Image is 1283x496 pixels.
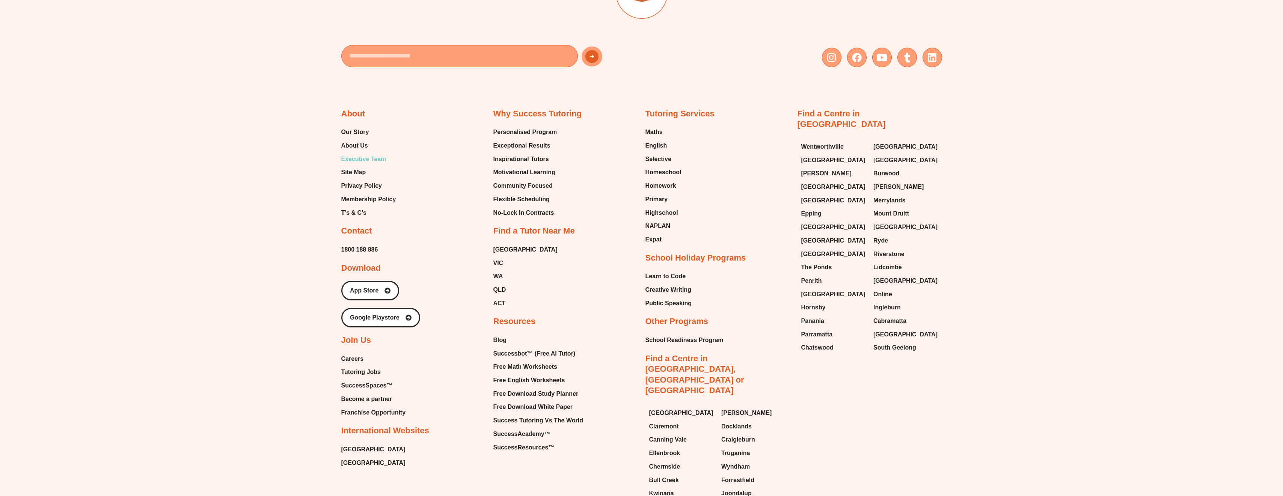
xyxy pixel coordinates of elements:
h2: Join Us [341,335,371,346]
span: [GEOGRAPHIC_DATA] [801,249,865,260]
span: Flexible Scheduling [493,194,550,205]
span: App Store [350,288,378,294]
span: Craigieburn [721,434,755,445]
a: Wentworthville [801,141,866,152]
span: Successbot™ (Free AI Tutor) [493,348,576,359]
a: No-Lock In Contracts [493,207,557,219]
span: Inspirational Tutors [493,154,549,165]
a: Chatswood [801,342,866,353]
a: Tutoring Jobs [341,366,406,378]
span: Primary [645,194,668,205]
span: Free Download Study Planner [493,388,579,400]
h2: School Holiday Programs [645,253,746,264]
a: Site Map [341,167,396,178]
a: Become a partner [341,393,406,405]
a: Docklands [721,421,786,432]
a: VIC [493,258,558,269]
span: Wentworthville [801,141,844,152]
a: Mount Druitt [873,208,938,219]
span: Docklands [721,421,752,432]
span: Personalised Program [493,127,557,138]
span: South Geelong [873,342,916,353]
a: Online [873,289,938,300]
a: [GEOGRAPHIC_DATA] [801,155,866,166]
span: Hornsby [801,302,826,313]
span: The Ponds [801,262,832,273]
span: Homework [645,180,676,191]
span: Epping [801,208,822,219]
a: [GEOGRAPHIC_DATA] [801,289,866,300]
a: Cabramatta [873,315,938,327]
a: [GEOGRAPHIC_DATA] [873,155,938,166]
a: [GEOGRAPHIC_DATA] [801,235,866,246]
a: NAPLAN [645,220,681,232]
a: Membership Policy [341,194,396,205]
span: Chermside [649,461,680,472]
h2: Other Programs [645,316,709,327]
span: [GEOGRAPHIC_DATA] [801,195,865,206]
a: Free English Worksheets [493,375,583,386]
h2: Contact [341,226,372,237]
span: Homeschool [645,167,681,178]
a: Epping [801,208,866,219]
a: Chermside [649,461,714,472]
a: Burwood [873,168,938,179]
a: [GEOGRAPHIC_DATA] [873,329,938,340]
h2: Resources [493,316,536,327]
span: Executive Team [341,154,386,165]
a: 1800 188 886 [341,244,378,255]
span: Free Math Worksheets [493,361,557,372]
a: Creative Writing [645,284,692,295]
span: WA [493,271,503,282]
a: [GEOGRAPHIC_DATA] [341,457,406,469]
a: Inspirational Tutors [493,154,557,165]
span: Learn to Code [645,271,686,282]
span: [GEOGRAPHIC_DATA] [493,244,558,255]
a: SuccessSpaces™ [341,380,406,391]
a: ACT [493,298,558,309]
a: Homework [645,180,681,191]
a: Forrestfield [721,475,786,486]
a: South Geelong [873,342,938,353]
a: Franchise Opportunity [341,407,406,418]
span: Selective [645,154,671,165]
a: [PERSON_NAME] [721,407,786,419]
a: Wyndham [721,461,786,472]
span: Chatswood [801,342,834,353]
span: Ellenbrook [649,448,680,459]
iframe: Chat Widget [1154,411,1283,496]
a: [GEOGRAPHIC_DATA] [873,141,938,152]
span: VIC [493,258,504,269]
a: [GEOGRAPHIC_DATA] [801,181,866,193]
span: Motivational Learning [493,167,555,178]
a: Community Focused [493,180,557,191]
span: No-Lock In Contracts [493,207,554,219]
a: School Readiness Program [645,335,724,346]
a: [GEOGRAPHIC_DATA] [801,249,866,260]
span: QLD [493,284,506,295]
span: T’s & C’s [341,207,366,219]
span: Google Playstore [350,315,400,321]
a: Free Math Worksheets [493,361,583,372]
span: Canning Vale [649,434,687,445]
a: Canning Vale [649,434,714,445]
a: Hornsby [801,302,866,313]
span: Riverstone [873,249,905,260]
span: About Us [341,140,368,151]
a: [GEOGRAPHIC_DATA] [801,195,866,206]
a: Bull Creek [649,475,714,486]
span: [GEOGRAPHIC_DATA] [649,407,713,419]
span: Public Speaking [645,298,692,309]
a: SuccessAcademy™ [493,428,583,440]
a: Ryde [873,235,938,246]
a: Parramatta [801,329,866,340]
a: Penrith [801,275,866,286]
a: Success Tutoring Vs The World [493,415,583,426]
a: [PERSON_NAME] [801,168,866,179]
a: Motivational Learning [493,167,557,178]
span: Expat [645,234,662,245]
span: Claremont [649,421,679,432]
